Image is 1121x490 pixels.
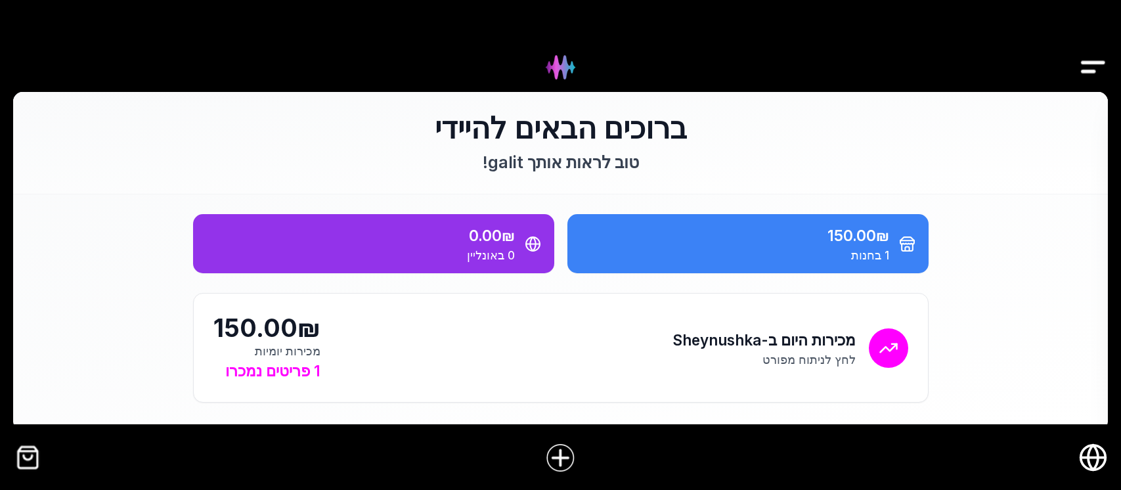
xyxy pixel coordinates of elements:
div: 150.00₪ [581,224,889,247]
img: Hydee Logo [535,42,586,93]
div: 1 בחנות [581,247,889,263]
div: מכירות יומיות [213,343,320,359]
button: Drawer [1078,32,1108,61]
a: חנות אונליין [1078,443,1108,472]
p: לחץ לניתוח מפורט [672,351,856,368]
div: 1 פריטים נמכרו [213,359,320,382]
h1: ברוכים הבאים להיידי [193,112,929,145]
img: קופה [13,443,43,472]
a: הוסף פריט [535,432,586,483]
span: טוב לראות אותך galit ! [483,152,639,172]
h2: מכירות היום ב-Sheynushka [672,328,856,351]
img: Drawer [1078,42,1108,93]
div: 0 באונליין [206,247,515,263]
div: 150.00₪ [213,313,320,343]
img: הוסף פריט [545,442,577,474]
div: 0.00₪ [206,224,515,247]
